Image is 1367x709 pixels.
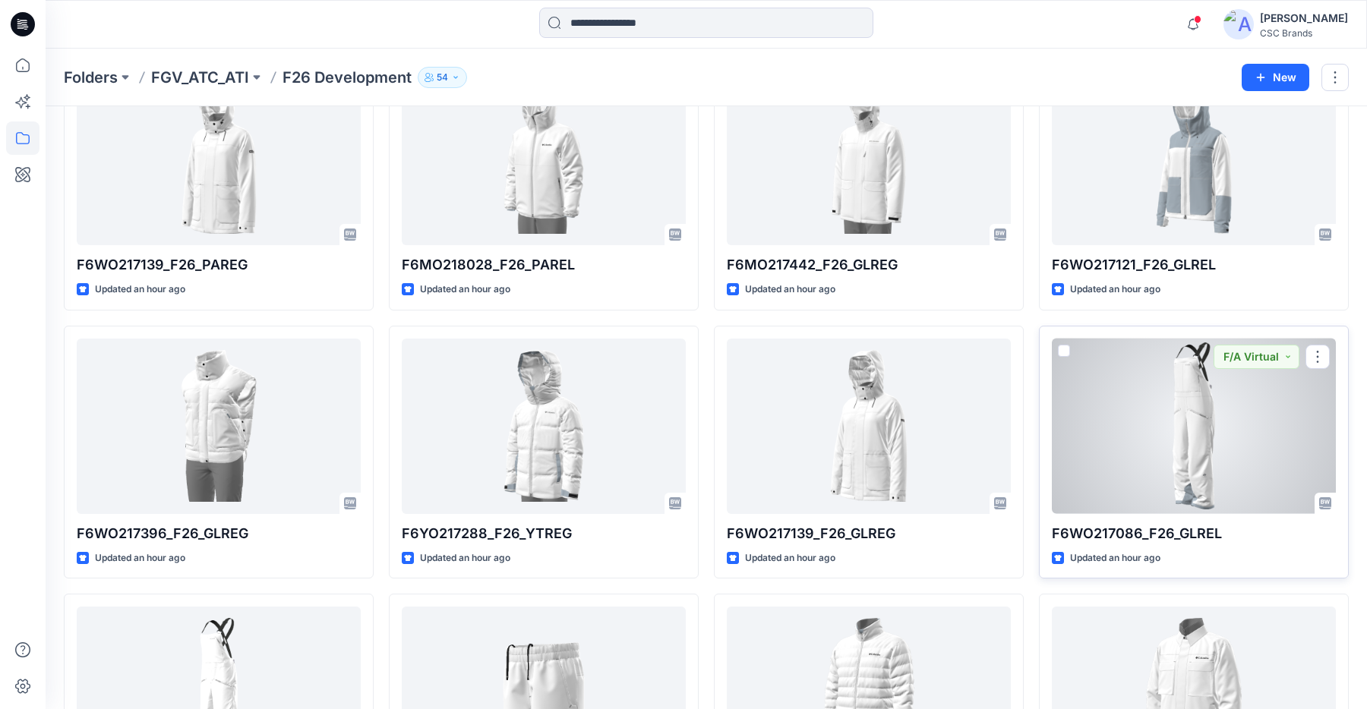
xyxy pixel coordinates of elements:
a: FGV_ATC_ATI [151,67,249,88]
a: F6WO217396_F26_GLREG [77,339,361,514]
a: F6WO217121_F26_GLREL [1052,70,1336,245]
p: Updated an hour ago [745,282,835,298]
p: F6WO217139_F26_GLREG [727,523,1011,544]
p: F6WO217396_F26_GLREG [77,523,361,544]
a: F6YO217288_F26_YTREG [402,339,686,514]
p: F6WO217086_F26_GLREL [1052,523,1336,544]
div: CSC Brands [1260,27,1348,39]
p: Updated an hour ago [420,550,510,566]
a: F6WO217139_F26_GLREG [727,339,1011,514]
p: Updated an hour ago [95,550,185,566]
button: 54 [418,67,467,88]
a: F6MO217442_F26_GLREG [727,70,1011,245]
img: avatar [1223,9,1254,39]
a: F6WO217139_F26_PAREG [77,70,361,245]
a: F6MO218028_F26_PAREL [402,70,686,245]
a: F6WO217086_F26_GLREL [1052,339,1336,514]
p: F26 Development [283,67,412,88]
a: Folders [64,67,118,88]
button: New [1242,64,1309,91]
p: Updated an hour ago [1070,282,1160,298]
p: Updated an hour ago [420,282,510,298]
p: 54 [437,69,448,86]
p: F6MO218028_F26_PAREL [402,254,686,276]
div: [PERSON_NAME] [1260,9,1348,27]
p: Updated an hour ago [745,550,835,566]
p: F6YO217288_F26_YTREG [402,523,686,544]
p: F6WO217139_F26_PAREG [77,254,361,276]
p: Updated an hour ago [95,282,185,298]
p: F6WO217121_F26_GLREL [1052,254,1336,276]
p: F6MO217442_F26_GLREG [727,254,1011,276]
p: Updated an hour ago [1070,550,1160,566]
